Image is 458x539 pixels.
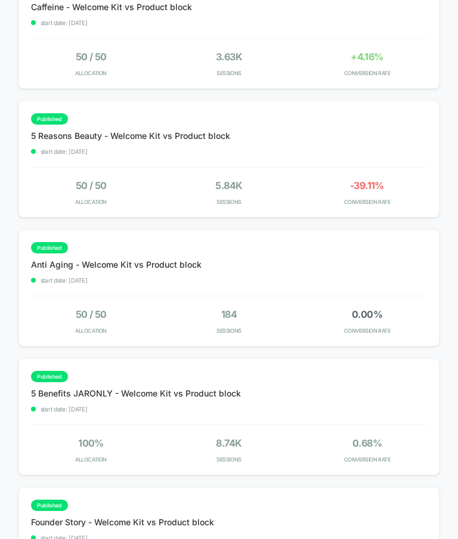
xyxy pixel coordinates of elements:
[31,242,68,253] span: published
[31,2,192,12] span: Caffeine - Welcome Kit vs Product block
[31,259,202,269] span: Anti Aging - Welcome Kit vs Product block
[169,456,289,463] span: Sessions
[169,70,289,76] span: Sessions
[31,277,202,284] span: start date: [DATE]
[352,437,382,449] span: 0.68%
[216,437,242,449] span: 8.74k
[307,327,428,334] span: CONVERSION RATE
[31,131,230,141] span: 5 Reasons Beauty - Welcome Kit vs Product block
[307,70,428,76] span: CONVERSION RATE
[75,70,107,76] span: Allocation
[31,113,68,125] span: published
[31,371,68,382] span: published
[216,51,242,63] span: 3.63k
[221,308,237,320] span: 184
[75,199,107,205] span: Allocation
[350,179,384,191] span: -39.11%
[75,327,107,334] span: Allocation
[169,199,289,205] span: Sessions
[31,388,241,398] span: 5 Benefits JARONLY - Welcome Kit vs Product block
[76,308,107,320] span: 50 / 50
[31,517,214,527] span: Founder Story - Welcome Kit vs Product block
[307,456,428,463] span: CONVERSION RATE
[169,327,289,334] span: Sessions
[31,19,192,26] span: start date: [DATE]
[215,179,242,191] span: 5.84k
[307,199,428,205] span: CONVERSION RATE
[76,51,107,63] span: 50 / 50
[31,148,230,155] span: start date: [DATE]
[75,456,107,463] span: Allocation
[76,179,107,191] span: 50 / 50
[351,51,383,63] span: +4.16%
[352,308,382,320] span: 0.00%
[78,437,104,449] span: 100%
[31,405,241,413] span: start date: [DATE]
